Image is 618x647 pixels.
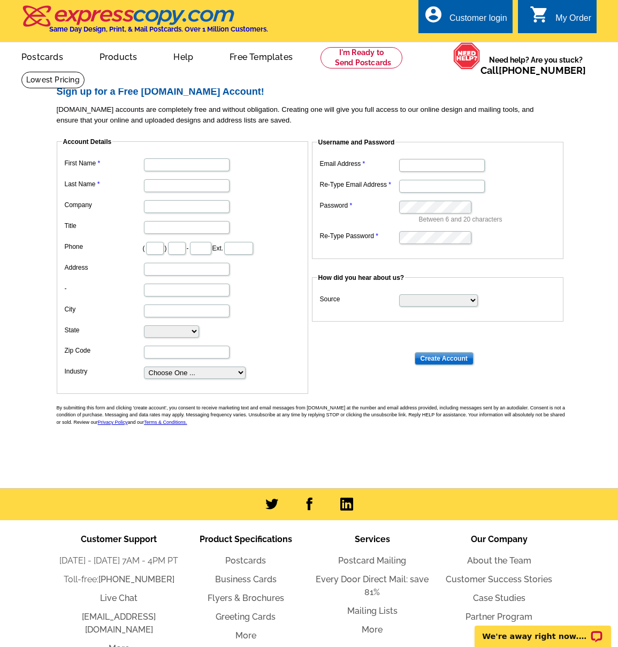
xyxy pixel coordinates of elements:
[62,137,113,147] legend: Account Details
[235,630,256,641] a: More
[65,263,143,272] label: Address
[225,555,266,566] a: Postcards
[480,55,591,76] span: Need help? Are you stuck?
[212,43,310,68] a: Free Templates
[471,534,528,544] span: Our Company
[56,573,182,586] li: Toll-free:
[21,13,268,33] a: Same Day Design, Print, & Mail Postcards. Over 1 Million Customers.
[424,12,507,25] a: account_circle Customer login
[480,65,586,76] span: Call
[65,284,143,293] label: -
[317,273,406,283] legend: How did you hear about us?
[473,593,525,603] a: Case Studies
[57,104,570,126] p: [DOMAIN_NAME] accounts are completely free and without obligation. Creating one will give you ful...
[65,179,143,189] label: Last Name
[81,534,157,544] span: Customer Support
[215,574,277,584] a: Business Cards
[57,405,570,427] p: By submitting this form and clicking 'create account', you consent to receive marketing text and ...
[467,555,531,566] a: About the Team
[4,43,80,68] a: Postcards
[65,325,143,335] label: State
[98,420,128,425] a: Privacy Policy
[347,606,398,616] a: Mailing Lists
[65,367,143,376] label: Industry
[49,25,268,33] h4: Same Day Design, Print, & Mail Postcards. Over 1 Million Customers.
[65,221,143,231] label: Title
[449,13,507,28] div: Customer login
[320,201,398,210] label: Password
[320,231,398,241] label: Re-Type Password
[65,200,143,210] label: Company
[362,625,383,635] a: More
[316,574,429,597] a: Every Door Direct Mail: save 81%
[82,612,156,635] a: [EMAIL_ADDRESS][DOMAIN_NAME]
[424,5,443,24] i: account_circle
[530,5,549,24] i: shopping_cart
[144,420,187,425] a: Terms & Conditions.
[65,242,143,252] label: Phone
[355,534,390,544] span: Services
[320,294,398,304] label: Source
[320,180,398,189] label: Re-Type Email Address
[65,346,143,355] label: Zip Code
[56,554,182,567] li: [DATE] - [DATE] 7AM - 4PM PT
[453,42,480,69] img: help
[419,215,558,224] p: Between 6 and 20 characters
[530,12,591,25] a: shopping_cart My Order
[216,612,276,622] a: Greeting Cards
[65,305,143,314] label: City
[468,613,618,647] iframe: LiveChat chat widget
[98,574,174,584] a: [PHONE_NUMBER]
[466,612,532,622] a: Partner Program
[320,159,398,169] label: Email Address
[317,138,396,147] legend: Username and Password
[446,574,552,584] a: Customer Success Stories
[555,13,591,28] div: My Order
[208,593,284,603] a: Flyers & Brochures
[338,555,406,566] a: Postcard Mailing
[82,43,155,68] a: Products
[100,593,138,603] a: Live Chat
[57,86,570,98] h2: Sign up for a Free [DOMAIN_NAME] Account!
[415,352,474,365] input: Create Account
[62,239,303,256] dd: ( ) - Ext.
[499,65,586,76] a: [PHONE_NUMBER]
[65,158,143,168] label: First Name
[200,534,292,544] span: Product Specifications
[156,43,210,68] a: Help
